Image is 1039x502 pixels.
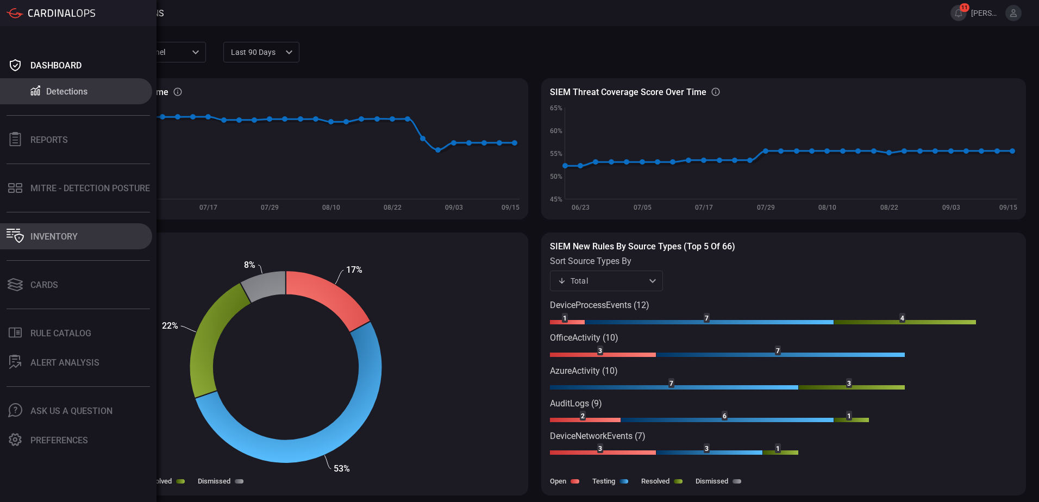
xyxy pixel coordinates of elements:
text: 2 [581,412,585,420]
text: 60% [550,127,562,135]
div: Cards [30,280,58,290]
text: 3 [598,347,602,355]
text: 08/10 [818,204,836,211]
text: 09/03 [942,204,960,211]
text: 07/29 [261,204,279,211]
text: 55% [550,150,562,158]
text: 08/10 [322,204,340,211]
p: Last 90 days [231,47,282,58]
text: 8% [244,260,255,270]
button: 11 [950,5,967,21]
text: 1 [847,412,851,420]
text: 06/23 [572,204,590,211]
text: 17% [346,265,362,275]
text: 50% [550,173,562,180]
text: DeviceNetworkEvents (7) [550,431,646,441]
text: 07/29 [757,204,775,211]
div: Dashboard [30,60,82,71]
label: Resolved [143,477,172,485]
text: 4 [900,315,904,322]
div: Preferences [30,435,88,445]
text: 22% [162,321,178,331]
text: 3 [598,445,602,453]
text: AzureActivity (10) [550,366,618,376]
text: 3 [705,445,709,453]
text: 08/22 [880,204,898,211]
text: 65% [550,104,562,112]
div: Reports [30,135,68,145]
div: Total [558,275,646,286]
text: 09/03 [445,204,463,211]
text: 1 [776,445,780,453]
label: Dismissed [198,477,230,485]
div: Detections [46,86,87,97]
text: 07/17 [695,204,713,211]
span: 11 [960,3,969,12]
span: [PERSON_NAME].[PERSON_NAME] [971,9,1001,17]
label: Resolved [641,477,669,485]
label: Open [550,477,566,485]
text: 07/05 [634,204,652,211]
text: 6 [723,412,727,420]
text: 07/17 [199,204,217,211]
text: AuditLogs (9) [550,398,602,409]
text: 7 [776,347,780,355]
div: MITRE - Detection Posture [30,183,150,193]
text: 09/15 [999,204,1017,211]
text: 08/22 [384,204,402,211]
div: Inventory [30,231,78,242]
text: OfficeActivity (10) [550,332,618,343]
text: 7 [705,315,709,322]
h3: SIEM New rules by source types (Top 5 of 66) [550,241,1017,252]
text: DeviceProcessEvents (12) [550,300,649,310]
label: Dismissed [696,477,728,485]
label: sort source types by [550,256,663,266]
text: 09/15 [502,204,519,211]
label: Testing [592,477,615,485]
div: Rule Catalog [30,328,91,338]
text: 1 [563,315,567,322]
text: 7 [669,380,673,387]
text: 3 [847,380,851,387]
text: 53% [334,463,350,474]
h3: SIEM Threat coverage score over time [550,87,706,97]
div: Ask Us A Question [30,406,112,416]
text: 45% [550,196,562,203]
div: ALERT ANALYSIS [30,357,99,368]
